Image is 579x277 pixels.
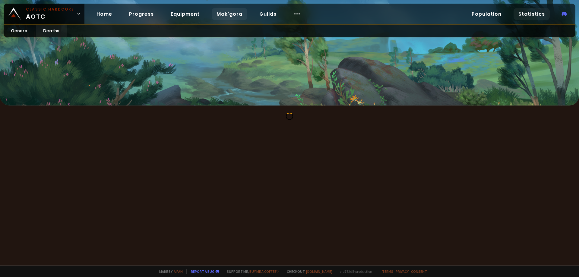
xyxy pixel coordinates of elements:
a: Population [467,8,506,20]
a: Home [92,8,117,20]
a: Consent [411,269,427,274]
a: Terms [382,269,393,274]
span: AOTC [26,7,74,21]
a: Deaths [36,25,67,37]
a: Report a bug [191,269,214,274]
a: Guilds [255,8,281,20]
span: Checkout [283,269,332,274]
a: Progress [124,8,159,20]
a: [DOMAIN_NAME] [306,269,332,274]
a: Equipment [166,8,204,20]
a: Statistics [514,8,550,20]
a: Buy me a coffee [249,269,279,274]
span: Support me, [223,269,279,274]
small: Classic Hardcore [26,7,74,12]
a: Classic HardcoreAOTC [4,4,84,24]
a: General [4,25,36,37]
a: Privacy [396,269,409,274]
span: v. d752d5 - production [336,269,372,274]
a: Mak'gora [212,8,247,20]
a: a fan [174,269,183,274]
span: Made by [156,269,183,274]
